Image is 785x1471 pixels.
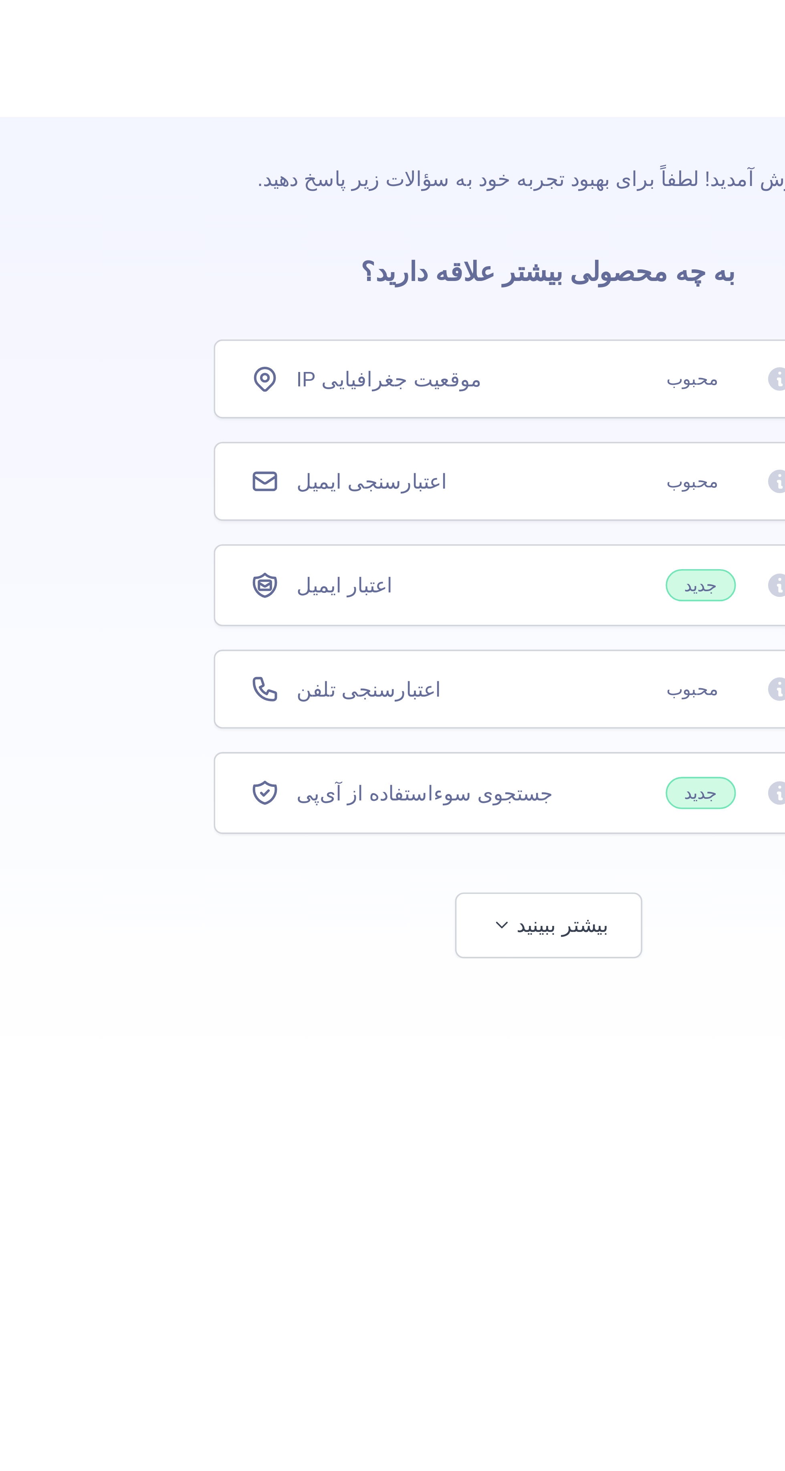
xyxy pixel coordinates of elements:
img: لوگوی انتزاعی [13,10,64,21]
font: جدید [430,158,439,163]
font: موقعیت جغرافیایی IP [324,101,375,107]
font: به چه محصولی بیشتر علاقه دارید؟ [341,71,444,79]
button: بیشتر ببینید [367,244,418,263]
font: اعتبارسنجی تلفن [324,186,363,192]
font: محبوب [425,129,439,135]
font: جستجوی سوءاستفاده از آی‌پی [324,214,394,220]
font: 👋 خوش آمدید! لطفاً برای بهبود تجربه خود به سؤالات زیر پاسخ دهید. [313,46,472,52]
font: محبوب [425,101,439,107]
iframe: پشتیبانی مشتری را تغییر دهید [674,1438,769,1455]
font: جدید [430,214,439,220]
font: بیشتر ببینید [384,250,409,257]
font: اعتبارسنجی ایمیل [324,129,365,135]
font: محبوب [425,186,439,192]
font: اعتبار ایمیل [324,157,350,164]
